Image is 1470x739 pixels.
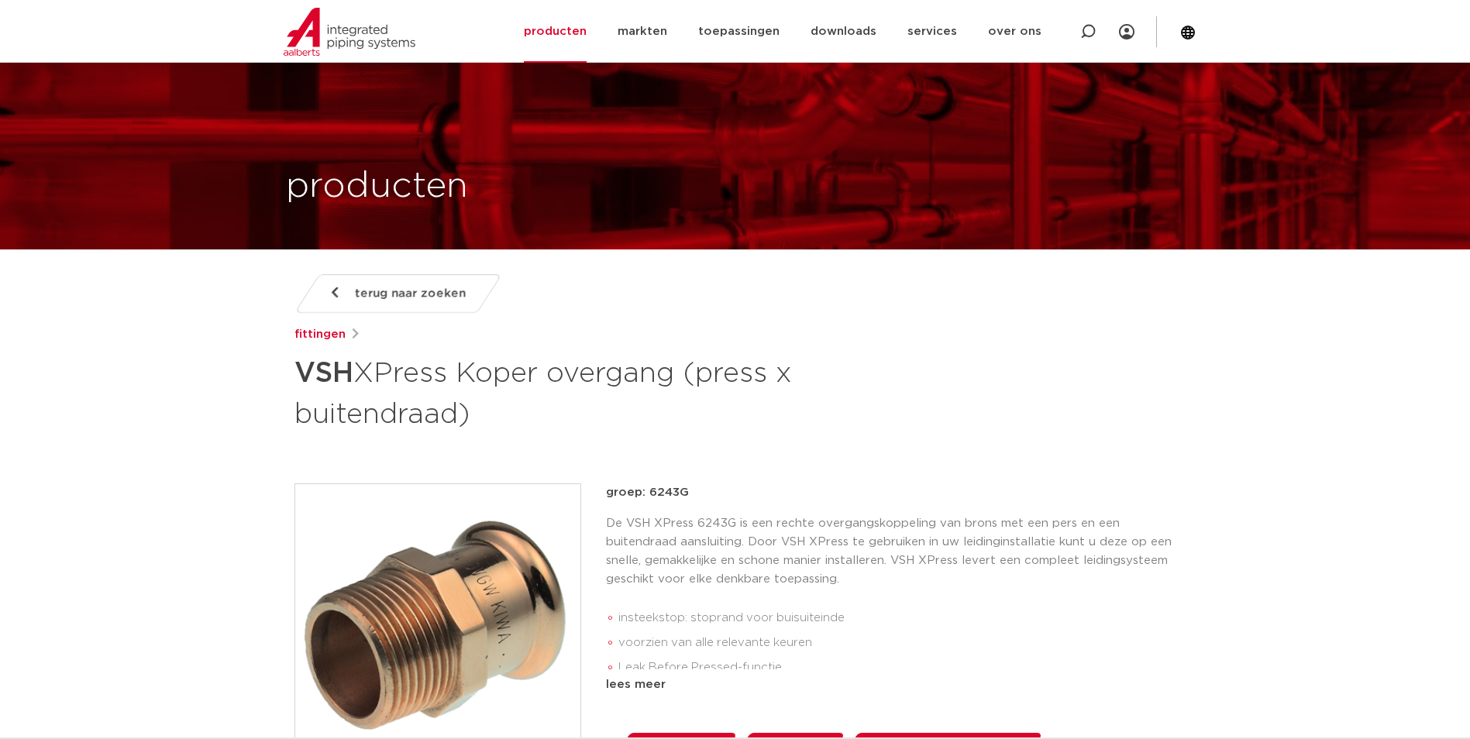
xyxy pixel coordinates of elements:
a: fittingen [294,325,346,344]
div: lees meer [606,675,1176,694]
p: groep: 6243G [606,483,1176,502]
a: terug naar zoeken [294,274,501,313]
strong: VSH [294,359,353,387]
h1: producten [286,162,468,211]
li: insteekstop: stoprand voor buisuiteinde [618,606,1176,631]
h1: XPress Koper overgang (press x buitendraad) [294,350,876,434]
li: Leak Before Pressed-functie [618,655,1176,680]
p: De VSH XPress 6243G is een rechte overgangskoppeling van brons met een pers en een buitendraad aa... [606,514,1176,589]
li: voorzien van alle relevante keuren [618,631,1176,655]
span: terug naar zoeken [355,281,466,306]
